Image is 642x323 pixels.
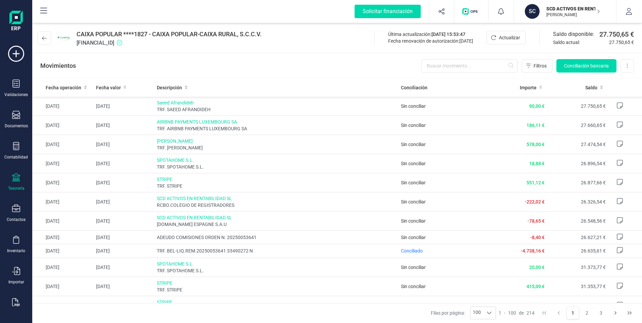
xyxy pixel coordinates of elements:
span: STRIPE [157,299,395,306]
span: Sin conciliar [401,180,426,185]
span: Conciliación [401,84,427,91]
div: Documentos [5,123,28,129]
span: 214 [526,310,535,316]
div: Contabilidad [4,154,28,160]
div: SC [525,4,540,19]
span: -78,65 € [528,218,545,224]
span: TRF. SPOTAHOME S.L. [157,267,395,274]
td: [DATE] [93,244,154,258]
span: Descripción [157,84,182,91]
span: Sin conciliar [401,284,426,289]
td: [DATE] [93,258,154,277]
span: -4.738,16 € [521,248,545,253]
td: [DATE] [32,231,93,244]
span: Sin conciliar [401,199,426,204]
button: SCSCD ACTIVOS EN RENTABILIDAD SL[PERSON_NAME] [522,1,608,22]
span: ADEUDO COMISIONES ORDEN N. 20250053641 [157,234,395,241]
td: [DATE] [93,296,154,315]
td: [DATE] [93,116,154,135]
td: [DATE] [32,277,93,296]
span: SPOTAHOME S.L. [157,261,395,267]
span: TRF. [PERSON_NAME] [157,144,395,151]
button: Actualizar [487,31,526,44]
button: Page 2 [581,307,593,319]
td: 26.635,61 € [547,244,608,258]
span: TRF. STRIPE [157,286,395,293]
p: SCD ACTIVOS EN RENTABILIDAD SL [546,5,600,12]
span: 20,00 € [529,265,545,270]
span: 100 [471,307,483,319]
p: Movimientos [40,61,76,71]
td: [DATE] [32,97,93,116]
td: [DATE] [93,192,154,212]
img: Logo de OPS [462,8,480,15]
span: Saldo [585,84,597,91]
span: CAIXA POPULAR ****1827 - CAIXA POPULAR-CAIXA RURAL, S.C.C.V. [77,30,262,39]
span: AIRBNB PAYMENTS LUXEMBOURG SA [157,119,395,125]
td: 26.896,54 € [547,154,608,173]
input: Buscar movimiento... [421,59,518,73]
div: Importar [8,279,24,285]
td: [DATE] [32,212,93,231]
span: Fecha valor [96,84,121,91]
td: 26.877,66 € [547,173,608,192]
td: [DATE] [93,97,154,116]
span: Sin conciliar [401,161,426,166]
button: Next Page [609,307,622,319]
span: TRF. STRIPE [157,183,395,189]
td: 27.474,54 € [547,135,608,154]
span: SCD ACTIVOS EN RENTABILIDAD SL [157,195,395,202]
div: Contactos [7,217,26,222]
span: [DOMAIN_NAME] ESPAGNE S.A.U [157,221,395,228]
td: [DATE] [32,192,93,212]
td: 31.373,77 € [547,258,608,277]
button: Page 1 [566,307,579,319]
span: 1 [499,310,501,316]
td: [DATE] [93,277,154,296]
button: Last Page [623,307,636,319]
td: [DATE] [32,135,93,154]
span: Sin conciliar [401,103,426,109]
span: Sin conciliar [401,123,426,128]
button: Page 3 [595,307,607,319]
span: Sin conciliar [401,265,426,270]
span: Sin conciliar [401,142,426,147]
div: Validaciones [4,92,28,97]
td: 30.938,68 € [547,296,608,315]
div: Solicitar financiación [355,5,421,18]
span: 186,11 € [526,123,545,128]
span: 18,88 € [529,161,545,166]
td: 26.548,56 € [547,212,608,231]
span: Actualizar [499,34,520,41]
td: [DATE] [93,135,154,154]
td: [DATE] [32,296,93,315]
span: Importe [520,84,537,91]
span: [PERSON_NAME] [157,138,395,144]
td: 26.326,54 € [547,192,608,212]
span: Filtros [534,62,547,69]
span: Saldo actual: [553,39,606,46]
td: 26.627,21 € [547,231,608,244]
p: [PERSON_NAME] [546,12,600,17]
td: [DATE] [32,258,93,277]
div: Inventario [7,248,25,253]
span: Sin conciliar [401,218,426,224]
td: [DATE] [32,244,93,258]
span: RCBO.COLEGIO DE REGISTRADORES [157,202,395,209]
button: Filtros [522,59,552,73]
span: Sin conciliar [401,235,426,240]
span: 27.750,65 € [599,30,634,39]
div: Filas por página: [431,307,496,319]
button: First Page [538,307,551,319]
div: Fecha renovación de autorización: [388,38,473,44]
span: 551,12 € [526,180,545,185]
span: [DATE] 15:53:47 [431,32,465,37]
span: 578,00 € [526,142,545,147]
div: Tesorería [8,186,25,191]
span: STRIPE [157,176,395,183]
span: STRIPE [157,280,395,286]
td: [DATE] [93,154,154,173]
button: Conciliación bancaria [556,59,616,73]
span: Fecha operación [46,84,81,91]
span: 415,09 € [526,284,545,289]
